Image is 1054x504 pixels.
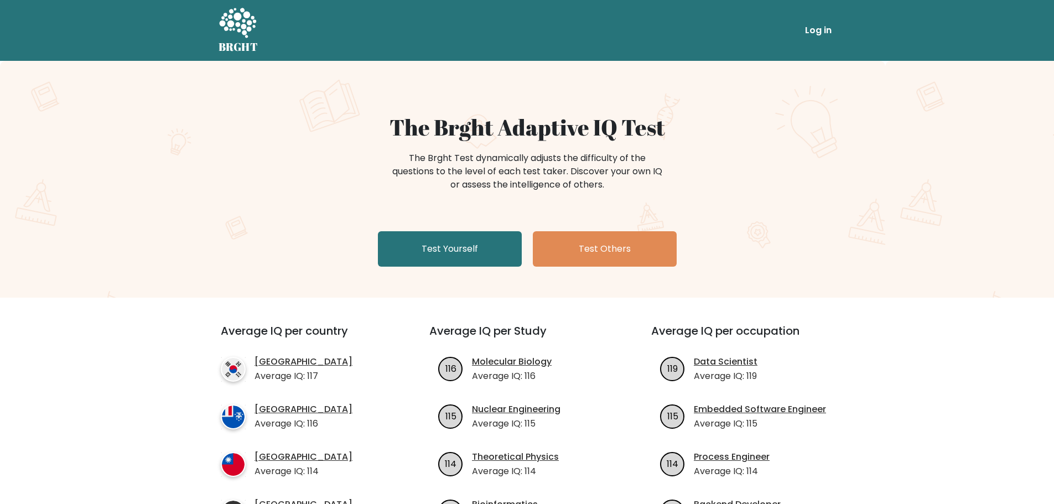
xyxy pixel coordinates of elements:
[221,404,246,429] img: country
[429,324,625,351] h3: Average IQ per Study
[255,417,352,430] p: Average IQ: 116
[221,452,246,477] img: country
[219,4,258,56] a: BRGHT
[667,457,678,470] text: 114
[255,355,352,368] a: [GEOGRAPHIC_DATA]
[667,362,678,375] text: 119
[445,362,456,375] text: 116
[472,417,560,430] p: Average IQ: 115
[221,357,246,382] img: country
[257,114,797,141] h1: The Brght Adaptive IQ Test
[255,403,352,416] a: [GEOGRAPHIC_DATA]
[255,370,352,383] p: Average IQ: 117
[445,457,456,470] text: 114
[445,409,456,422] text: 115
[533,231,677,267] a: Test Others
[472,450,559,464] a: Theoretical Physics
[389,152,666,191] div: The Brght Test dynamically adjusts the difficulty of the questions to the level of each test take...
[472,465,559,478] p: Average IQ: 114
[694,465,770,478] p: Average IQ: 114
[221,324,390,351] h3: Average IQ per country
[472,355,552,368] a: Molecular Biology
[651,324,847,351] h3: Average IQ per occupation
[378,231,522,267] a: Test Yourself
[694,370,757,383] p: Average IQ: 119
[255,465,352,478] p: Average IQ: 114
[472,403,560,416] a: Nuclear Engineering
[694,403,826,416] a: Embedded Software Engineer
[694,355,757,368] a: Data Scientist
[694,450,770,464] a: Process Engineer
[694,417,826,430] p: Average IQ: 115
[472,370,552,383] p: Average IQ: 116
[801,19,836,41] a: Log in
[255,450,352,464] a: [GEOGRAPHIC_DATA]
[219,40,258,54] h5: BRGHT
[667,409,678,422] text: 115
